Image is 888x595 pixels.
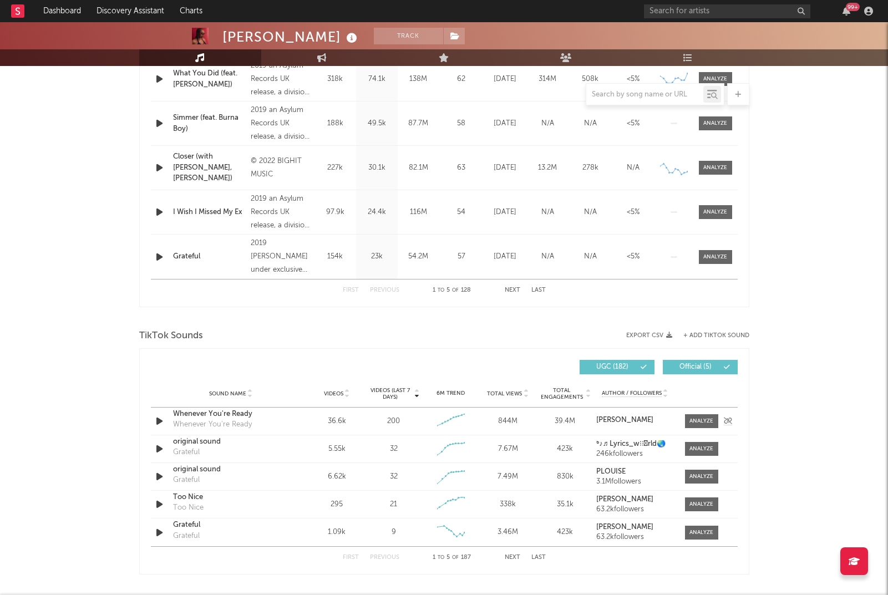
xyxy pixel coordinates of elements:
[222,28,360,46] div: [PERSON_NAME]
[324,390,343,397] span: Videos
[486,74,524,85] div: [DATE]
[596,468,673,476] a: PLOUISE
[482,444,534,455] div: 7.67M
[370,287,399,293] button: Previous
[615,207,652,218] div: <5%
[572,207,609,218] div: N/A
[644,4,810,18] input: Search for artists
[529,162,566,174] div: 13.2M
[311,499,363,510] div: 295
[400,162,437,174] div: 82.1M
[596,533,673,541] div: 63.2k followers
[596,450,673,458] div: 246k followers
[670,364,721,370] span: Official ( 5 )
[251,155,311,181] div: © 2022 BIGHIT MUSIC
[596,496,653,503] strong: [PERSON_NAME]
[482,527,534,538] div: 3.46M
[387,416,400,427] div: 200
[173,251,246,262] a: Grateful
[683,333,749,339] button: + Add TikTok Sound
[596,496,673,504] a: [PERSON_NAME]
[400,74,437,85] div: 138M
[390,471,398,482] div: 32
[251,59,311,99] div: 2019 an Asylum Records UK release, a division of Atlantic Records UK.
[539,416,591,427] div: 39.4M
[392,527,396,538] div: 9
[572,251,609,262] div: N/A
[487,390,522,397] span: Total Views
[422,551,483,565] div: 1 5 187
[343,555,359,561] button: First
[615,118,652,129] div: <5%
[400,251,437,262] div: 54.2M
[486,162,524,174] div: [DATE]
[317,207,353,218] div: 97.9k
[359,118,395,129] div: 49.5k
[173,447,200,458] div: Grateful
[173,151,246,184] div: Closer (with [PERSON_NAME], [PERSON_NAME])
[586,90,703,99] input: Search by song name or URL
[452,288,459,293] span: of
[317,251,353,262] div: 154k
[173,464,289,475] a: original sound
[442,251,481,262] div: 57
[251,237,311,277] div: 2019 [PERSON_NAME] under exclusive license to Asylum Records UK, a division of Atlantic Records U...
[529,251,566,262] div: N/A
[587,364,638,370] span: UGC ( 182 )
[505,287,520,293] button: Next
[529,207,566,218] div: N/A
[359,162,395,174] div: 30.1k
[531,555,546,561] button: Last
[539,527,591,538] div: 423k
[596,416,653,424] strong: [PERSON_NAME]
[672,333,749,339] button: + Add TikTok Sound
[390,444,398,455] div: 32
[539,471,591,482] div: 830k
[596,523,653,531] strong: [PERSON_NAME]
[173,113,246,134] a: Simmer (feat. Burna Boy)
[173,419,252,430] div: Whenever You're Ready
[505,555,520,561] button: Next
[596,440,673,448] a: ᒃ♪♬ Lyrics_w⁝⁝𖦹rld🌏
[173,207,246,218] div: I Wish I Missed My Ex
[442,162,481,174] div: 63
[173,68,246,90] a: What You Did (feat. [PERSON_NAME])
[311,416,363,427] div: 36.6k
[368,387,413,400] span: Videos (last 7 days)
[359,251,395,262] div: 23k
[173,409,289,420] div: Whenever You're Ready
[425,389,476,398] div: 6M Trend
[615,74,652,85] div: <5%
[846,3,860,11] div: 99 +
[173,520,289,531] div: Grateful
[663,360,738,374] button: Official(5)
[572,74,609,85] div: 508k
[374,28,443,44] button: Track
[539,499,591,510] div: 35.1k
[317,118,353,129] div: 188k
[486,207,524,218] div: [DATE]
[311,527,363,538] div: 1.09k
[626,332,672,339] button: Export CSV
[482,416,534,427] div: 844M
[572,118,609,129] div: N/A
[173,531,200,542] div: Grateful
[602,390,662,397] span: Author / Followers
[438,288,444,293] span: to
[486,251,524,262] div: [DATE]
[482,471,534,482] div: 7.49M
[370,555,399,561] button: Previous
[596,440,666,447] strong: ᒃ♪♬ Lyrics_w⁝⁝𖦹rld🌏
[442,74,481,85] div: 62
[317,74,353,85] div: 318k
[311,444,363,455] div: 5.55k
[572,162,609,174] div: 278k
[251,104,311,144] div: 2019 an Asylum Records UK release, a division of Atlantic Records UK.
[596,478,673,486] div: 3.1M followers
[529,74,566,85] div: 314M
[442,207,481,218] div: 54
[482,499,534,510] div: 338k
